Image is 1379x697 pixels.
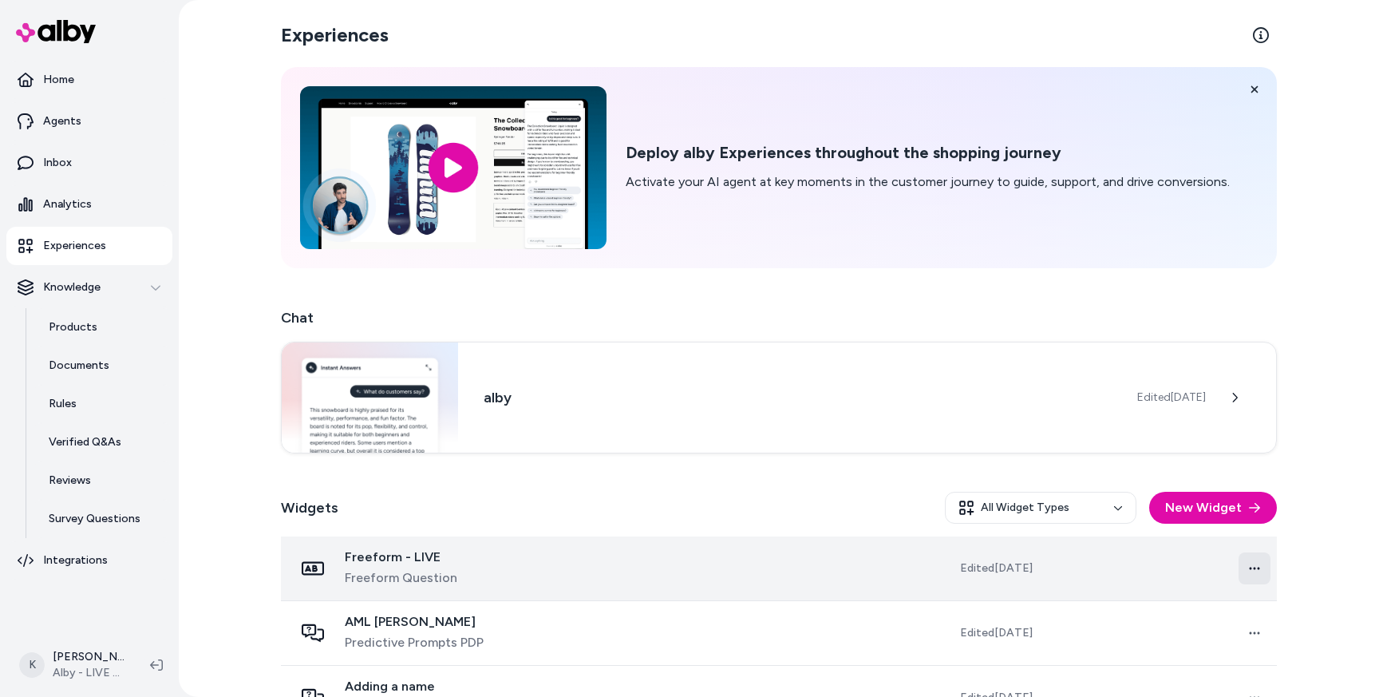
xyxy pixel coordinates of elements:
a: Products [33,308,172,347]
p: Knowledge [43,279,101,295]
a: Experiences [6,227,172,265]
p: Verified Q&As [49,434,121,450]
span: Freeform Question [345,568,457,588]
img: Chat widget [282,343,458,453]
h2: Chat [281,307,1277,329]
a: Agents [6,102,172,141]
p: Activate your AI agent at key moments in the customer journey to guide, support, and drive conver... [626,172,1230,192]
p: Survey Questions [49,511,140,527]
p: [PERSON_NAME] [53,649,124,665]
span: Edited [DATE] [960,625,1033,641]
a: Home [6,61,172,99]
h3: alby [484,386,1112,409]
button: K[PERSON_NAME]Alby - LIVE on [DOMAIN_NAME] [10,640,137,691]
p: Home [43,72,74,88]
a: Inbox [6,144,172,182]
a: Integrations [6,541,172,580]
p: Agents [43,113,81,129]
p: Analytics [43,196,92,212]
span: Edited [DATE] [960,560,1033,576]
span: Adding a name [345,679,484,695]
a: Verified Q&As [33,423,172,461]
span: Predictive Prompts PDP [345,633,484,652]
p: Integrations [43,552,108,568]
span: K [19,652,45,678]
a: Reviews [33,461,172,500]
a: Rules [33,385,172,423]
h2: Widgets [281,497,338,519]
span: Alby - LIVE on [DOMAIN_NAME] [53,665,124,681]
p: Inbox [43,155,72,171]
p: Rules [49,396,77,412]
a: Documents [33,347,172,385]
span: Freeform - LIVE [345,549,457,565]
h2: Deploy alby Experiences throughout the shopping journey [626,143,1230,163]
span: AML [PERSON_NAME] [345,614,484,630]
a: Analytics [6,185,172,224]
span: Edited [DATE] [1137,390,1206,406]
p: Reviews [49,473,91,489]
a: Survey Questions [33,500,172,538]
p: Products [49,319,97,335]
p: Experiences [43,238,106,254]
button: Knowledge [6,268,172,307]
img: alby Logo [16,20,96,43]
a: Chat widgetalbyEdited[DATE] [281,342,1277,453]
button: New Widget [1149,492,1277,524]
p: Documents [49,358,109,374]
h2: Experiences [281,22,389,48]
button: All Widget Types [945,492,1136,524]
